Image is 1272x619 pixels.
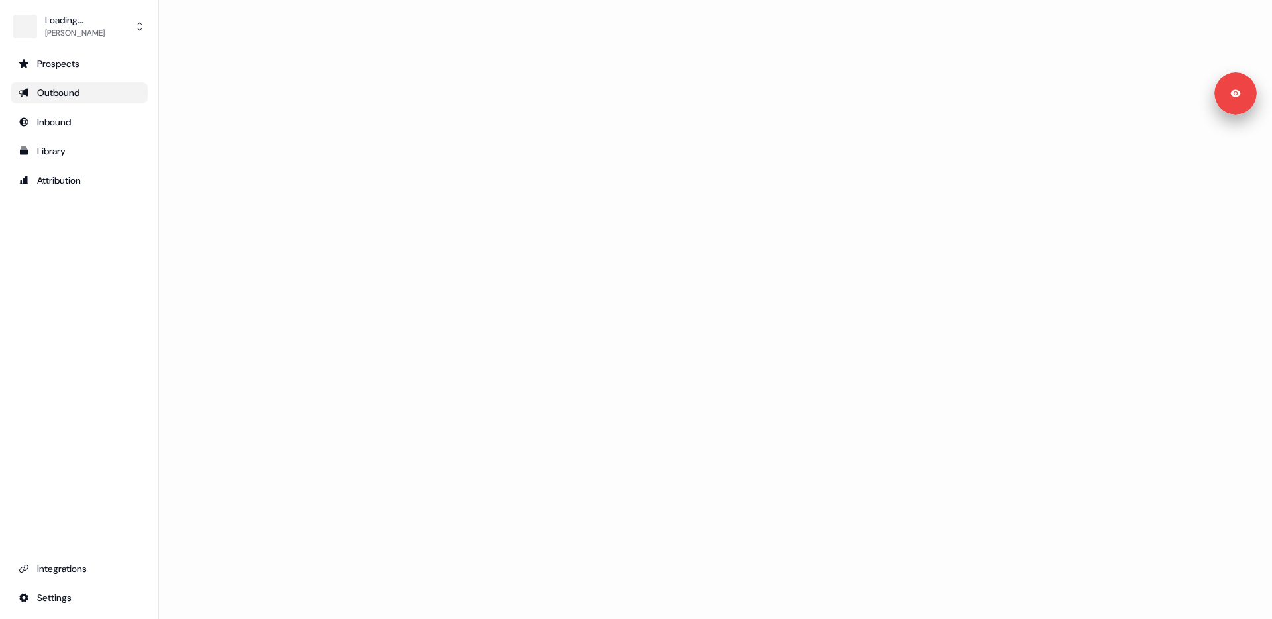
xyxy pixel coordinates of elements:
[45,13,105,27] div: Loading...
[19,562,140,575] div: Integrations
[19,591,140,604] div: Settings
[11,141,148,162] a: Go to templates
[19,174,140,187] div: Attribution
[11,170,148,191] a: Go to attribution
[19,115,140,129] div: Inbound
[11,82,148,103] a: Go to outbound experience
[19,144,140,158] div: Library
[11,587,148,608] a: Go to integrations
[11,11,148,42] button: Loading...[PERSON_NAME]
[45,27,105,40] div: [PERSON_NAME]
[19,86,140,99] div: Outbound
[11,53,148,74] a: Go to prospects
[11,111,148,133] a: Go to Inbound
[19,57,140,70] div: Prospects
[11,558,148,579] a: Go to integrations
